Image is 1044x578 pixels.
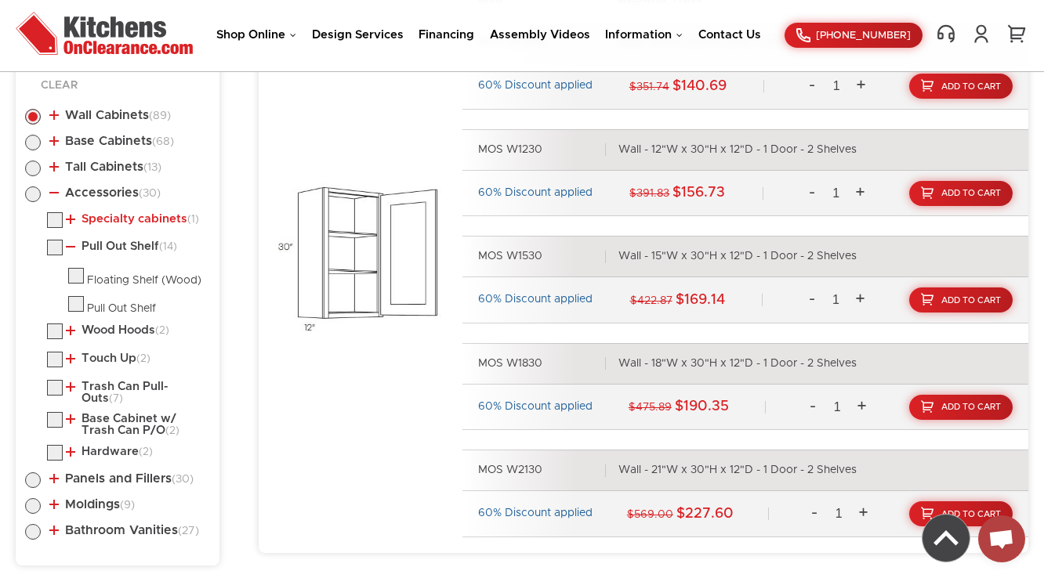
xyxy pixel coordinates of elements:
div: Open chat [978,515,1025,562]
div: Pull Out Shelf [87,302,156,316]
span: Add To Cart [941,82,1001,91]
span: (30) [172,474,194,485]
div: Wall - 21"W x 30"H x 12"D - 1 Door - 2 Shelves [618,464,857,478]
strong: $169.14 [676,293,725,307]
a: Shop Online [216,29,296,41]
strong: $190.35 [675,399,729,414]
a: + [851,499,875,529]
a: Add To Cart [909,74,1013,99]
span: Add To Cart [941,403,1001,411]
a: - [801,392,825,422]
span: $391.83 [629,188,669,199]
a: Panels and Fillers(30) [49,472,194,485]
span: (14) [159,241,177,252]
a: - [800,285,824,315]
a: Wood Hoods(2) [66,324,169,337]
a: [PHONE_NUMBER] [785,23,923,48]
div: 60% Discount applied [478,400,593,414]
a: Touch Up(2) [66,352,150,365]
a: Financing [419,29,474,41]
span: [PHONE_NUMBER] [816,31,911,41]
span: Add To Cart [941,189,1001,197]
strong: $156.73 [672,186,725,200]
strong: $140.69 [672,79,727,93]
a: Accessories(30) [49,186,161,199]
span: (2) [136,353,150,364]
span: (2) [155,325,169,336]
span: (27) [178,526,199,536]
span: (89) [149,110,171,121]
a: Base Cabinet w/ Trash Can P/O(2) [66,413,204,437]
span: (30) [139,188,161,199]
span: (2) [165,425,179,436]
img: Kitchens On Clearance [16,12,193,55]
span: $422.87 [630,295,672,306]
div: 60% Discount applied [478,293,593,307]
a: Tall Cabinets(13) [49,161,161,173]
span: (13) [143,162,161,173]
a: Add To Cart [909,287,1013,312]
span: $351.74 [629,81,669,92]
a: Trash Can Pull-Outs(7) [66,381,204,405]
span: Add To Cart [941,510,1001,518]
span: (1) [187,214,199,225]
a: Add To Cart [909,501,1013,526]
a: Contact Us [698,29,761,41]
a: Bathroom Vanities(27) [49,524,199,536]
div: Wall - 15"W x 30"H x 12"D - 1 Door - 2 Shelves [618,250,857,264]
div: 60% Discount applied [478,79,593,93]
a: + [850,392,873,422]
span: $569.00 [627,509,673,520]
a: + [849,179,872,208]
a: Add To Cart [909,181,1013,206]
a: Add To Cart [909,395,1013,420]
a: Pull Out Shelf(14) [66,240,177,253]
div: MOS W1830 [478,357,605,371]
div: 60% Discount applied [478,507,593,521]
a: - [800,179,824,208]
span: $475.89 [629,402,672,413]
div: Floating Shelf (Wood) [87,274,201,288]
span: (68) [152,136,174,147]
span: Add To Cart [941,296,1001,305]
span: (2) [139,446,153,457]
div: 60% Discount applied [478,186,593,200]
a: Design Services [312,29,404,41]
a: + [849,71,872,101]
span: (9) [120,500,135,511]
div: Wall - 18"W x 30"H x 12"D - 1 Door - 2 Shelves [618,357,857,371]
a: Wall Cabinets(89) [49,109,171,121]
a: Assembly Videos [490,29,590,41]
a: Base Cabinets(68) [49,135,174,147]
a: - [800,71,824,101]
div: MOS W2130 [478,464,605,478]
div: MOS W1230 [478,143,605,157]
img: Back to top [923,515,970,562]
a: + [849,285,872,315]
a: Moldings(9) [49,498,135,511]
div: MOS W1530 [478,250,605,264]
div: Wall - 12"W x 30"H x 12"D - 1 Door - 2 Shelves [618,143,857,157]
strong: $227.60 [676,507,734,521]
a: Information [605,29,683,41]
span: (7) [109,393,123,404]
a: Hardware(2) [66,446,153,458]
a: Specialty cabinets(1) [66,213,199,226]
a: - [803,499,826,529]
